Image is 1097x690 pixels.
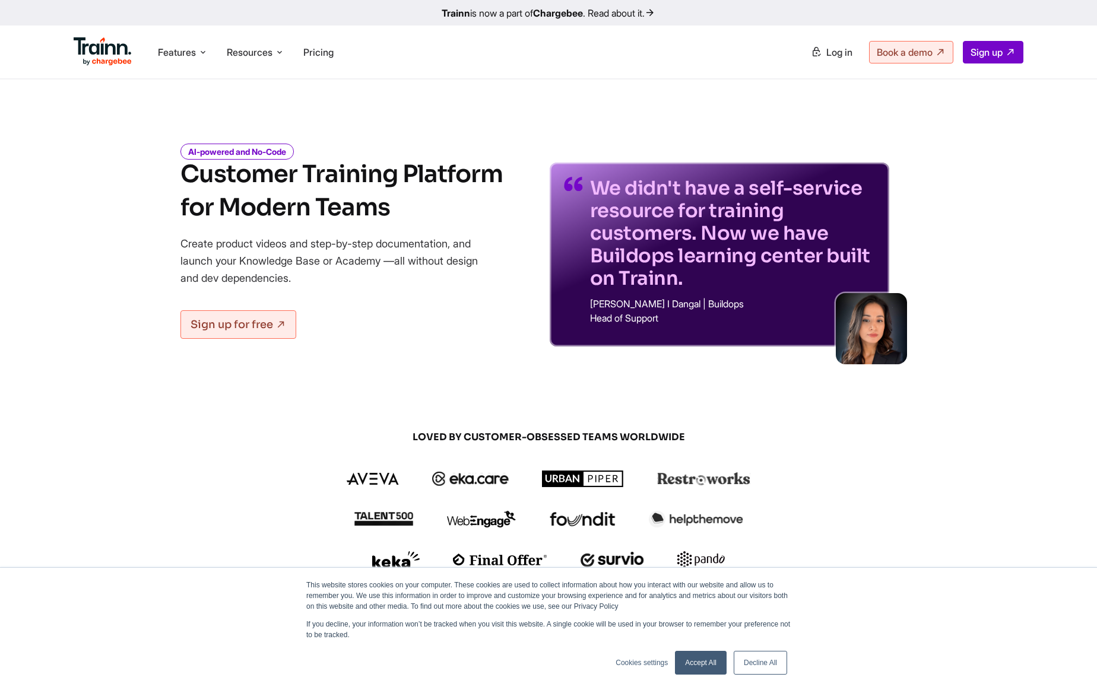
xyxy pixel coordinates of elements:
[453,554,547,565] img: finaloffer logo
[877,46,933,58] span: Book a demo
[549,512,616,526] img: foundit logo
[306,580,791,612] p: This website stores cookies on your computer. These cookies are used to collect information about...
[971,46,1003,58] span: Sign up
[372,551,420,568] img: keka logo
[826,46,852,58] span: Log in
[804,42,860,63] a: Log in
[180,310,296,339] a: Sign up for free
[657,472,750,485] img: restroworks logo
[836,293,907,364] img: sabina-buildops.d2e8138.png
[590,299,875,309] p: [PERSON_NAME] I Dangal | Buildops
[347,473,399,485] img: aveva logo
[180,158,503,224] h1: Customer Training Platform for Modern Teams
[542,470,624,487] img: urbanpiper logo
[354,511,413,526] img: talent500 logo
[649,511,743,527] img: helpthemove logo
[306,619,791,640] p: If you decline, your information won’t be tracked when you visit this website. A single cookie wi...
[616,657,668,668] a: Cookies settings
[180,144,294,160] i: AI-powered and No-Code
[533,7,583,19] b: Chargebee
[158,46,196,59] span: Features
[442,7,470,19] b: Trainn
[227,46,272,59] span: Resources
[564,177,583,191] img: quotes-purple.41a7099.svg
[590,177,875,290] p: We didn't have a self-service resource for training customers. Now we have Buildops learning cent...
[590,313,875,323] p: Head of Support
[74,37,132,66] img: Trainn Logo
[734,651,787,675] a: Decline All
[581,552,644,567] img: survio logo
[677,551,725,568] img: pando logo
[303,46,334,58] a: Pricing
[264,431,833,444] span: LOVED BY CUSTOMER-OBSESSED TEAMS WORLDWIDE
[447,511,516,527] img: webengage logo
[432,472,509,486] img: ekacare logo
[869,41,953,63] a: Book a demo
[963,41,1023,63] a: Sign up
[675,651,727,675] a: Accept All
[180,235,495,287] p: Create product videos and step-by-step documentation, and launch your Knowledge Base or Academy —...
